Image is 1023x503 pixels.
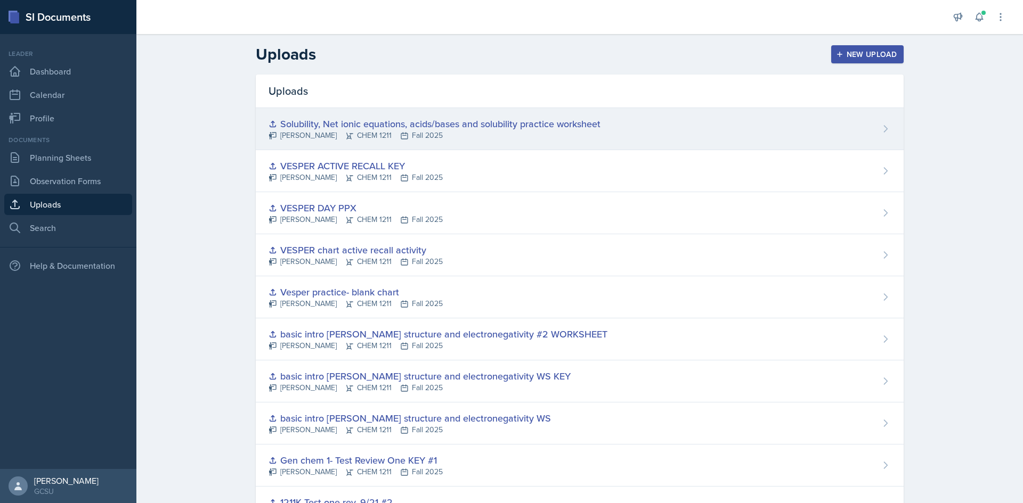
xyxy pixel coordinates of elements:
[256,45,316,64] h2: Uploads
[269,243,443,257] div: VESPER chart active recall activity
[269,340,607,351] div: [PERSON_NAME] CHEM 1211 Fall 2025
[269,159,443,173] div: VESPER ACTIVE RECALL KEY
[269,424,551,435] div: [PERSON_NAME] CHEM 1211 Fall 2025
[4,217,132,238] a: Search
[256,150,904,192] a: VESPER ACTIVE RECALL KEY [PERSON_NAME]CHEM 1211Fall 2025
[4,84,132,105] a: Calendar
[269,256,443,267] div: [PERSON_NAME] CHEM 1211 Fall 2025
[4,194,132,215] a: Uploads
[269,117,600,131] div: Solubility, Net ionic equations, acids/bases and solubility practice worksheet
[256,444,904,486] a: Gen chem 1- Test Review One KEY #1 [PERSON_NAME]CHEM 1211Fall 2025
[269,298,443,309] div: [PERSON_NAME] CHEM 1211 Fall 2025
[269,327,607,341] div: basic intro [PERSON_NAME] structure and electronegativity #2 WORKSHEET
[34,475,99,486] div: [PERSON_NAME]
[269,411,551,425] div: basic intro [PERSON_NAME] structure and electronegativity WS
[4,255,132,276] div: Help & Documentation
[269,466,443,477] div: [PERSON_NAME] CHEM 1211 Fall 2025
[269,214,443,225] div: [PERSON_NAME] CHEM 1211 Fall 2025
[269,285,443,299] div: Vesper practice- blank chart
[256,360,904,402] a: basic intro [PERSON_NAME] structure and electronegativity WS KEY [PERSON_NAME]CHEM 1211Fall 2025
[34,486,99,497] div: GCSU
[256,108,904,150] a: Solubility, Net ionic equations, acids/bases and solubility practice worksheet [PERSON_NAME]CHEM ...
[4,147,132,168] a: Planning Sheets
[838,50,897,59] div: New Upload
[4,49,132,59] div: Leader
[256,276,904,318] a: Vesper practice- blank chart [PERSON_NAME]CHEM 1211Fall 2025
[269,201,443,215] div: VESPER DAY PPX
[269,382,571,393] div: [PERSON_NAME] CHEM 1211 Fall 2025
[4,108,132,129] a: Profile
[4,170,132,192] a: Observation Forms
[831,45,904,63] button: New Upload
[269,453,443,467] div: Gen chem 1- Test Review One KEY #1
[4,135,132,145] div: Documents
[269,172,443,183] div: [PERSON_NAME] CHEM 1211 Fall 2025
[256,234,904,276] a: VESPER chart active recall activity [PERSON_NAME]CHEM 1211Fall 2025
[256,75,904,108] div: Uploads
[256,402,904,444] a: basic intro [PERSON_NAME] structure and electronegativity WS [PERSON_NAME]CHEM 1211Fall 2025
[256,192,904,234] a: VESPER DAY PPX [PERSON_NAME]CHEM 1211Fall 2025
[269,130,600,141] div: [PERSON_NAME] CHEM 1211 Fall 2025
[269,369,571,383] div: basic intro [PERSON_NAME] structure and electronegativity WS KEY
[256,318,904,360] a: basic intro [PERSON_NAME] structure and electronegativity #2 WORKSHEET [PERSON_NAME]CHEM 1211Fall...
[4,61,132,82] a: Dashboard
